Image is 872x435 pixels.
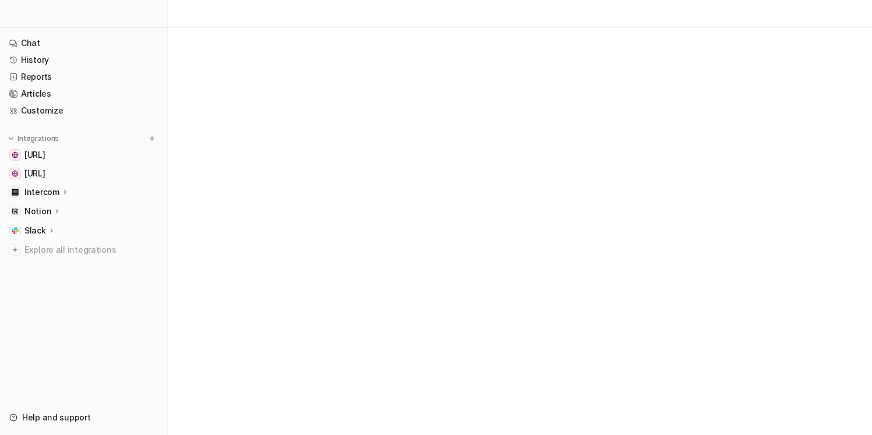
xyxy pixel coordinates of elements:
a: Articles [5,86,163,102]
p: Integrations [17,134,59,143]
a: Customize [5,102,163,119]
a: Chat [5,35,163,51]
a: docs.eesel.ai[URL] [5,147,163,163]
span: [URL] [24,168,45,179]
span: Explore all integrations [24,241,158,259]
a: www.eesel.ai[URL] [5,165,163,182]
a: Help and support [5,409,163,426]
p: Intercom [24,186,59,198]
img: Intercom [12,189,19,196]
a: Explore all integrations [5,242,163,258]
img: menu_add.svg [148,135,156,143]
p: Slack [24,225,46,236]
img: expand menu [7,135,15,143]
img: www.eesel.ai [12,170,19,177]
img: Notion [12,208,19,215]
img: explore all integrations [9,244,21,256]
button: Integrations [5,133,62,144]
span: [URL] [24,149,45,161]
img: docs.eesel.ai [12,151,19,158]
a: History [5,52,163,68]
img: Slack [12,227,19,234]
a: Reports [5,69,163,85]
p: Notion [24,206,51,217]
